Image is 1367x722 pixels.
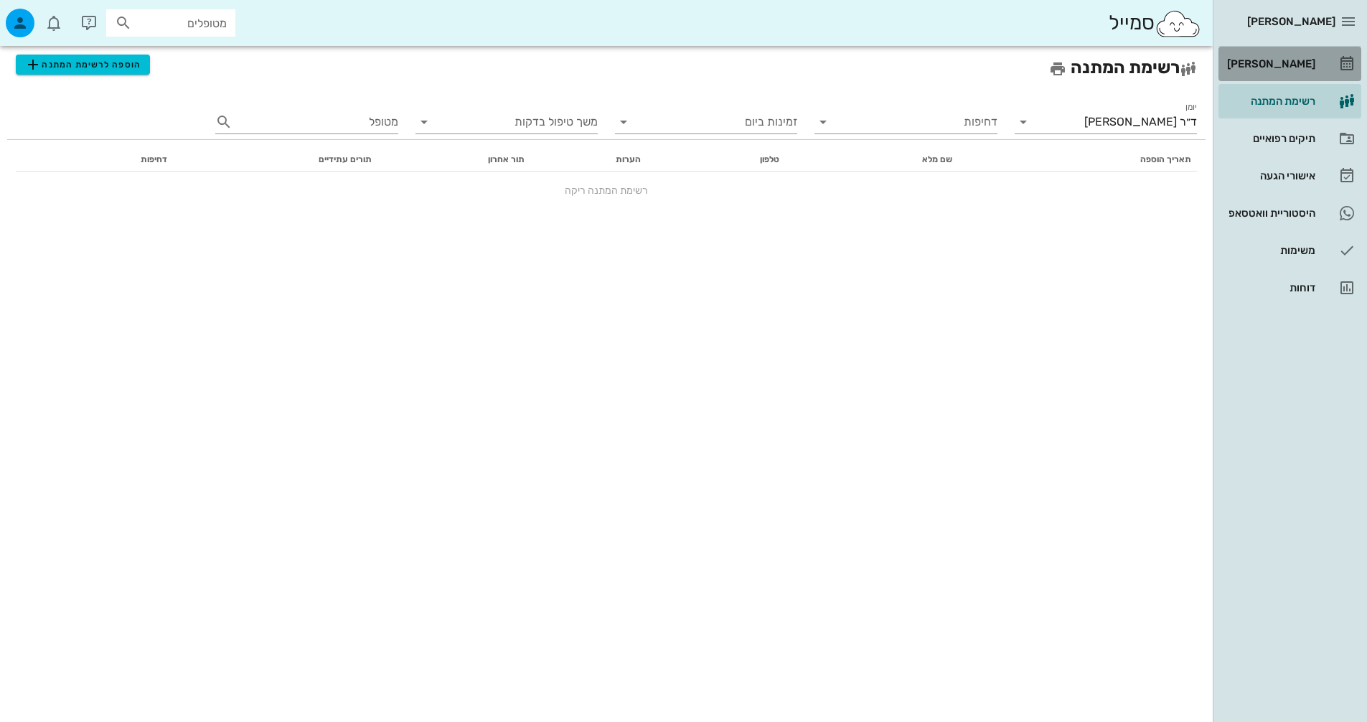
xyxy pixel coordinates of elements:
[1218,159,1361,193] a: אישורי הגעה
[1218,271,1361,305] a: דוחות
[377,149,530,172] th: תור אחרון
[319,154,372,164] span: תורים עתידיים
[24,56,141,73] span: הוספה לרשימת המתנה
[16,55,150,75] button: הוספה לרשימת המתנה
[488,154,525,164] span: תור אחרון
[1155,9,1201,38] img: SmileCloud logo
[814,111,997,133] div: דחיפות
[616,154,641,164] span: הערות
[1224,133,1315,144] div: תיקים רפואיים
[52,149,173,172] th: דחיפות
[173,149,377,172] th: תורים עתידיים
[1218,47,1361,81] a: [PERSON_NAME]
[1218,196,1361,230] a: היסטוריית וואטסאפ
[1224,170,1315,182] div: אישורי הגעה
[922,154,952,164] span: שם מלא
[415,111,598,133] div: משך טיפול בדקות
[1218,121,1361,156] a: תיקים רפואיים
[1224,245,1315,256] div: משימות
[760,154,779,164] span: טלפון
[530,149,647,172] th: הערות
[647,149,785,172] th: טלפון: לא ממוין. לחץ למיון לפי סדר עולה. הפעל למיון עולה.
[141,154,167,164] span: דחיפות
[1224,282,1315,294] div: דוחות
[1218,233,1361,268] a: משימות
[958,149,1197,172] th: תאריך הוספה: לא ממוין. לחץ למיון לפי סדר עולה. הפעל למיון עולה.
[1224,95,1315,107] div: רשימת המתנה
[785,149,958,172] th: שם מלא: לא ממוין. לחץ למיון לפי סדר עולה. הפעל למיון עולה.
[1109,8,1201,39] div: סמייל
[1218,84,1361,118] a: רשימת המתנה
[1247,15,1335,28] span: [PERSON_NAME]
[1140,154,1191,164] span: תאריך הוספה
[1185,102,1198,113] label: יומן
[1224,207,1315,219] div: היסטוריית וואטסאפ
[22,183,1191,198] div: רשימת המתנה ריקה
[16,55,1197,82] h2: רשימת המתנה
[1224,58,1315,70] div: [PERSON_NAME]
[615,111,797,133] div: זמינות ביום
[42,11,51,20] span: תג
